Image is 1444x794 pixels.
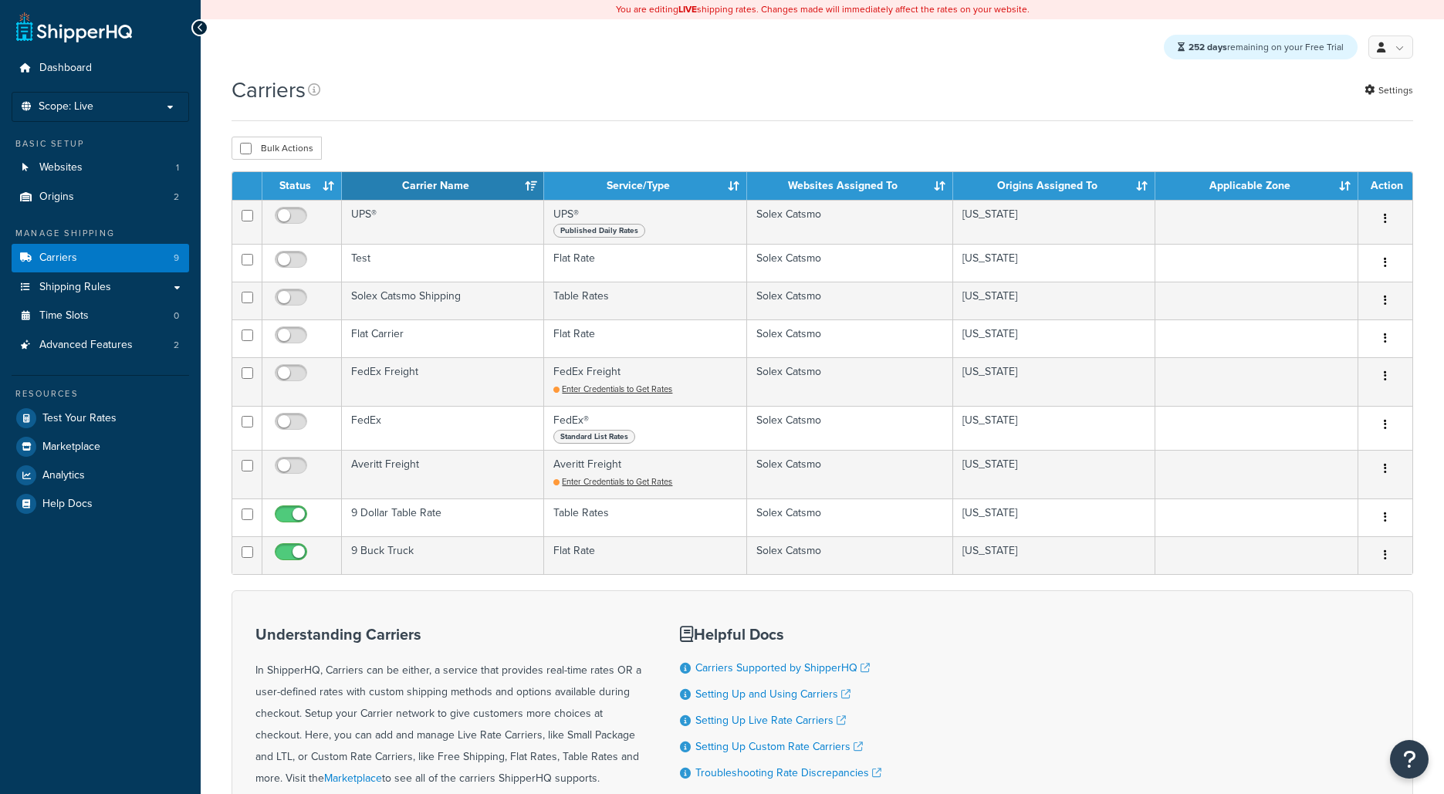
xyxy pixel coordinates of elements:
[953,282,1156,319] td: [US_STATE]
[544,450,746,498] td: Averitt Freight
[544,498,746,536] td: Table Rates
[747,282,953,319] td: Solex Catsmo
[695,738,863,755] a: Setting Up Custom Rate Carriers
[1189,40,1227,54] strong: 252 days
[678,2,697,16] b: LIVE
[262,172,342,200] th: Status: activate to sort column ascending
[953,200,1156,244] td: [US_STATE]
[342,450,544,498] td: Averitt Freight
[953,319,1156,357] td: [US_STATE]
[39,100,93,113] span: Scope: Live
[342,357,544,406] td: FedEx Freight
[12,490,189,518] a: Help Docs
[747,450,953,498] td: Solex Catsmo
[12,433,189,461] a: Marketplace
[553,383,672,395] a: Enter Credentials to Get Rates
[12,154,189,182] li: Websites
[1358,172,1412,200] th: Action
[747,172,953,200] th: Websites Assigned To: activate to sort column ascending
[953,498,1156,536] td: [US_STATE]
[12,183,189,211] li: Origins
[562,475,672,488] span: Enter Credentials to Get Rates
[544,319,746,357] td: Flat Rate
[12,227,189,240] div: Manage Shipping
[544,406,746,450] td: FedEx®
[953,406,1156,450] td: [US_STATE]
[176,161,179,174] span: 1
[747,406,953,450] td: Solex Catsmo
[232,137,322,160] button: Bulk Actions
[12,183,189,211] a: Origins 2
[39,62,92,75] span: Dashboard
[342,319,544,357] td: Flat Carrier
[174,191,179,204] span: 2
[42,469,85,482] span: Analytics
[695,712,846,728] a: Setting Up Live Rate Carriers
[544,172,746,200] th: Service/Type: activate to sort column ascending
[12,273,189,302] a: Shipping Rules
[16,12,132,42] a: ShipperHQ Home
[342,244,544,282] td: Test
[544,200,746,244] td: UPS®
[39,191,74,204] span: Origins
[342,172,544,200] th: Carrier Name: activate to sort column ascending
[1164,35,1358,59] div: remaining on your Free Trial
[42,498,93,511] span: Help Docs
[42,441,100,454] span: Marketplace
[553,430,635,444] span: Standard List Rates
[12,302,189,330] li: Time Slots
[342,498,544,536] td: 9 Dollar Table Rate
[680,626,881,643] h3: Helpful Docs
[12,137,189,150] div: Basic Setup
[342,536,544,574] td: 9 Buck Truck
[553,475,672,488] a: Enter Credentials to Get Rates
[255,626,641,643] h3: Understanding Carriers
[562,383,672,395] span: Enter Credentials to Get Rates
[953,450,1156,498] td: [US_STATE]
[747,357,953,406] td: Solex Catsmo
[544,357,746,406] td: FedEx Freight
[12,331,189,360] a: Advanced Features 2
[255,626,641,789] div: In ShipperHQ, Carriers can be either, a service that provides real-time rates OR a user-defined r...
[12,387,189,400] div: Resources
[12,404,189,432] a: Test Your Rates
[544,536,746,574] td: Flat Rate
[39,161,83,174] span: Websites
[747,498,953,536] td: Solex Catsmo
[324,770,382,786] a: Marketplace
[544,282,746,319] td: Table Rates
[747,200,953,244] td: Solex Catsmo
[174,309,179,323] span: 0
[1365,79,1413,101] a: Settings
[12,302,189,330] a: Time Slots 0
[553,224,645,238] span: Published Daily Rates
[12,244,189,272] a: Carriers 9
[695,765,881,781] a: Troubleshooting Rate Discrepancies
[747,536,953,574] td: Solex Catsmo
[174,339,179,352] span: 2
[39,309,89,323] span: Time Slots
[747,319,953,357] td: Solex Catsmo
[42,412,117,425] span: Test Your Rates
[1155,172,1358,200] th: Applicable Zone: activate to sort column ascending
[12,331,189,360] li: Advanced Features
[39,339,133,352] span: Advanced Features
[39,281,111,294] span: Shipping Rules
[12,461,189,489] a: Analytics
[39,252,77,265] span: Carriers
[953,172,1156,200] th: Origins Assigned To: activate to sort column ascending
[174,252,179,265] span: 9
[12,54,189,83] a: Dashboard
[695,686,851,702] a: Setting Up and Using Carriers
[747,244,953,282] td: Solex Catsmo
[342,200,544,244] td: UPS®
[953,244,1156,282] td: [US_STATE]
[12,154,189,182] a: Websites 1
[695,660,870,676] a: Carriers Supported by ShipperHQ
[232,75,306,105] h1: Carriers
